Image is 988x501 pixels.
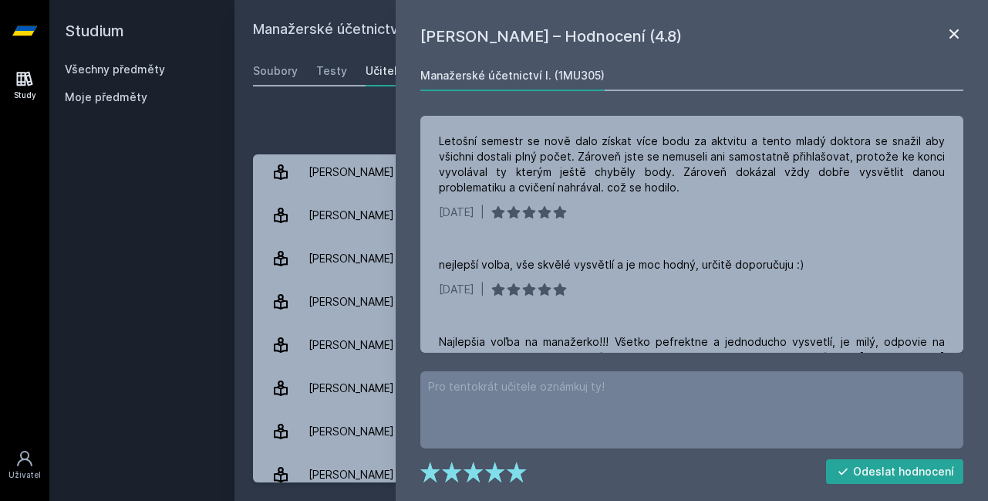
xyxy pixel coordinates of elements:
[253,453,969,496] a: [PERSON_NAME] 2 hodnocení 4.5
[253,194,969,237] a: [PERSON_NAME] 16 hodnocení 3.6
[309,459,394,490] div: [PERSON_NAME]
[481,205,484,220] div: |
[439,205,474,220] div: [DATE]
[8,469,41,481] div: Uživatel
[253,280,969,323] a: [PERSON_NAME] 4 hodnocení 4.8
[439,257,804,273] div: nejlepší volba, vše skvělé vysvětlí a je moc hodný, určitě doporučuju :)
[316,56,347,86] a: Testy
[14,90,36,101] div: Study
[366,63,404,79] div: Učitelé
[439,282,474,297] div: [DATE]
[439,134,945,195] div: Letošní semestr se nově dalo získat více bodu za aktvitu a tento mladý doktora se snažil aby všic...
[309,416,394,447] div: [PERSON_NAME]
[316,63,347,79] div: Testy
[253,410,969,453] a: [PERSON_NAME] 5 hodnocení 4.2
[3,442,46,489] a: Uživatel
[253,56,298,86] a: Soubory
[253,63,298,79] div: Soubory
[439,334,945,411] div: Najlepšia voľba na manažerko!!! Všetko pefrektne a jednoducho vysvetlí, je milý, odpovie na všetk...
[309,373,394,404] div: [PERSON_NAME]
[253,323,969,367] a: [PERSON_NAME]
[253,151,969,194] a: [PERSON_NAME]
[65,90,147,105] span: Moje předměty
[309,200,394,231] div: [PERSON_NAME]
[309,157,394,188] div: [PERSON_NAME]
[309,243,394,274] div: [PERSON_NAME]
[253,19,797,43] h2: Manažerské účetnictví I. (1MU305)
[253,237,969,280] a: [PERSON_NAME] 8 hodnocení 4.9
[309,330,394,361] div: [PERSON_NAME]
[253,367,969,410] a: [PERSON_NAME]
[309,286,394,317] div: [PERSON_NAME]
[481,282,484,297] div: |
[65,63,165,76] a: Všechny předměty
[826,459,964,484] button: Odeslat hodnocení
[366,56,404,86] a: Učitelé
[3,62,46,109] a: Study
